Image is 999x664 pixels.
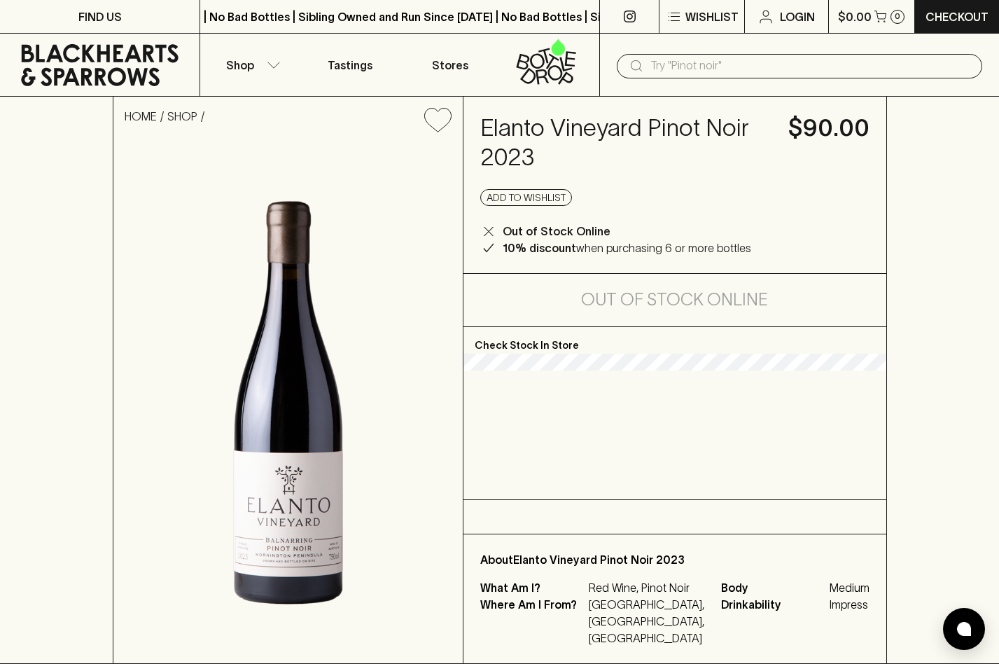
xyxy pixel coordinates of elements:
[780,8,815,25] p: Login
[925,8,988,25] p: Checkout
[685,8,739,25] p: Wishlist
[480,551,869,568] p: About Elanto Vineyard Pinot Noir 2023
[830,596,869,613] span: Impress
[480,113,771,172] h4: Elanto Vineyard Pinot Noir 2023
[650,55,971,77] input: Try "Pinot noir"
[721,579,826,596] span: Body
[957,622,971,636] img: bubble-icon
[113,144,463,663] img: 38896.png
[480,579,585,596] p: What Am I?
[432,57,468,74] p: Stores
[581,289,768,311] h5: Out of Stock Online
[200,34,300,96] button: Shop
[78,8,122,25] p: FIND US
[125,110,157,123] a: HOME
[589,596,704,646] p: [GEOGRAPHIC_DATA], [GEOGRAPHIC_DATA], [GEOGRAPHIC_DATA]
[226,57,254,74] p: Shop
[788,113,869,143] h4: $90.00
[400,34,499,96] a: Stores
[300,34,400,96] a: Tastings
[589,579,704,596] p: Red Wine, Pinot Noir
[463,327,886,354] p: Check Stock In Store
[721,596,826,613] span: Drinkability
[419,102,457,138] button: Add to wishlist
[503,242,576,254] b: 10% discount
[838,8,872,25] p: $0.00
[480,189,572,206] button: Add to wishlist
[328,57,372,74] p: Tastings
[895,13,900,20] p: 0
[503,223,610,240] p: Out of Stock Online
[167,110,197,123] a: SHOP
[830,579,869,596] span: Medium
[503,240,751,256] p: when purchasing 6 or more bottles
[480,596,585,646] p: Where Am I From?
